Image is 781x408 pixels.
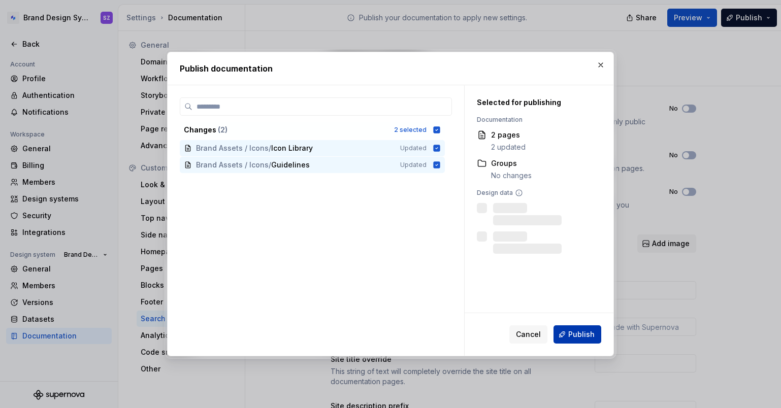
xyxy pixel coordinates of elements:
span: Brand Assets / Icons [196,143,269,153]
div: Design data [477,189,590,197]
span: Brand Assets / Icons [196,160,269,170]
div: 2 updated [491,142,526,152]
div: Changes [184,125,388,135]
div: 2 selected [394,126,427,134]
span: Guidelines [271,160,310,170]
span: Publish [568,329,595,339]
span: / [269,143,271,153]
div: Documentation [477,116,590,124]
div: Groups [491,158,532,168]
span: ( 2 ) [218,125,227,134]
span: Cancel [516,329,541,339]
div: Selected for publishing [477,97,590,108]
span: Icon Library [271,143,313,153]
div: No changes [491,171,532,181]
span: Updated [400,144,427,152]
button: Cancel [509,325,547,344]
span: / [269,160,271,170]
span: Updated [400,161,427,169]
h2: Publish documentation [180,62,601,75]
button: Publish [554,325,601,344]
div: 2 pages [491,130,526,140]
